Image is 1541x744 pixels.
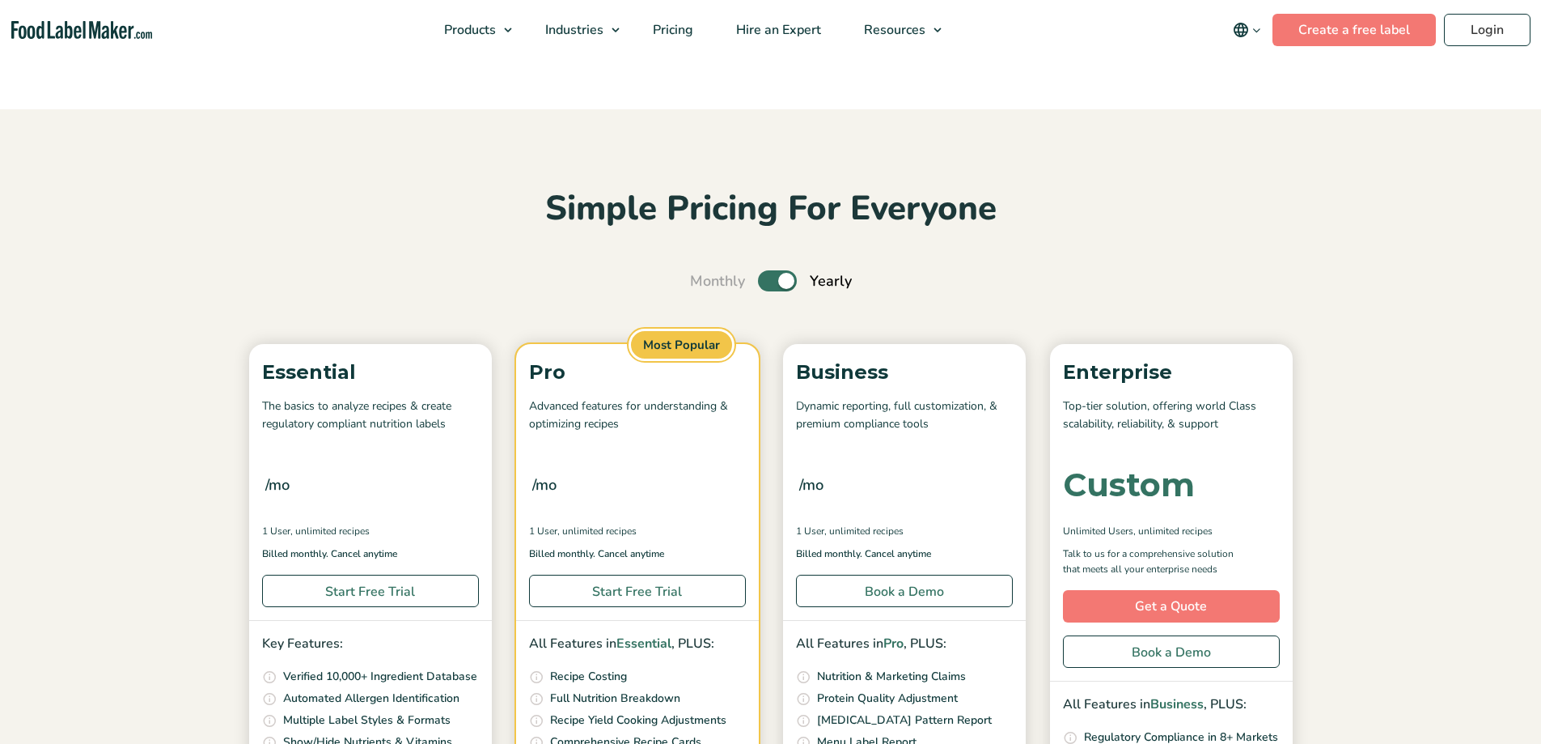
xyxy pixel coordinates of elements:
p: Top-tier solution, offering world Class scalability, reliability, & support [1063,398,1280,434]
span: 1 User [796,524,824,538]
p: Multiple Label Styles & Formats [283,712,451,729]
span: , Unlimited Recipes [824,524,904,538]
span: Essential [616,635,671,653]
label: Toggle [758,270,797,291]
a: Start Free Trial [529,575,746,607]
span: Unlimited Users [1063,524,1133,538]
span: Industries [540,21,605,39]
p: Verified 10,000+ Ingredient Database [283,668,477,686]
div: Custom [1063,469,1195,501]
span: 1 User [529,524,557,538]
a: Get a Quote [1063,590,1280,623]
a: Login [1444,14,1530,46]
p: Essential [262,357,479,388]
span: , Unlimited Recipes [1133,524,1213,538]
p: Talk to us for a comprehensive solution that meets all your enterprise needs [1063,546,1249,577]
span: Resources [859,21,927,39]
span: Pricing [648,21,695,39]
p: Advanced features for understanding & optimizing recipes [529,398,746,434]
p: Protein Quality Adjustment [817,690,958,708]
span: /mo [799,474,823,496]
p: Nutrition & Marketing Claims [817,668,966,686]
span: Hire an Expert [731,21,823,39]
span: Business [1150,695,1204,713]
p: [MEDICAL_DATA] Pattern Report [817,712,992,729]
h2: Simple Pricing For Everyone [241,187,1301,232]
a: Create a free label [1272,14,1436,46]
p: All Features in , PLUS: [529,634,746,655]
p: Billed monthly. Cancel anytime [796,546,1013,562]
span: /mo [532,474,557,496]
p: Key Features: [262,634,479,655]
p: Billed monthly. Cancel anytime [262,546,479,562]
p: All Features in , PLUS: [1063,695,1280,716]
p: Business [796,357,1013,388]
p: Enterprise [1063,357,1280,388]
span: , Unlimited Recipes [557,524,637,538]
span: Monthly [690,270,745,292]
a: Book a Demo [1063,636,1280,668]
span: 1 User [262,524,290,538]
p: Recipe Yield Cooking Adjustments [550,712,726,729]
p: The basics to analyze recipes & create regulatory compliant nutrition labels [262,398,479,434]
p: All Features in , PLUS: [796,634,1013,655]
p: Billed monthly. Cancel anytime [529,546,746,562]
p: Full Nutrition Breakdown [550,690,680,708]
p: Automated Allergen Identification [283,690,459,708]
a: Book a Demo [796,575,1013,607]
p: Pro [529,357,746,388]
span: Most Popular [629,329,735,362]
a: Start Free Trial [262,575,479,607]
span: /mo [265,474,290,496]
span: , Unlimited Recipes [290,524,370,538]
span: Pro [883,635,904,653]
span: Yearly [810,270,852,292]
span: Products [439,21,497,39]
p: Recipe Costing [550,668,627,686]
p: Dynamic reporting, full customization, & premium compliance tools [796,398,1013,434]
